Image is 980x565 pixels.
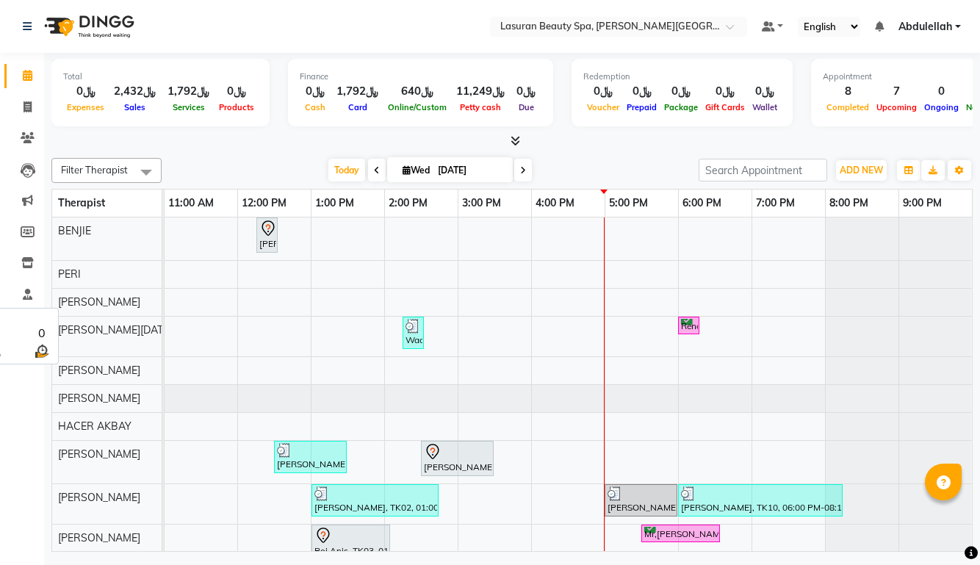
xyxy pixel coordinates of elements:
[511,83,541,100] div: ﷼0
[752,192,799,214] a: 7:00 PM
[300,71,541,83] div: Finance
[873,83,920,100] div: 7
[37,6,138,47] img: logo
[58,323,172,337] span: [PERSON_NAME][DATE]
[58,531,140,544] span: [PERSON_NAME]
[422,443,492,474] div: [PERSON_NAME], TK09, 02:30 PM-03:30 PM, CLASSIC MANICURE | [PERSON_NAME]
[120,102,149,112] span: Sales
[32,324,51,342] div: 0
[162,83,215,100] div: ﷼1,792
[702,83,749,100] div: ﷼0
[313,486,437,514] div: [PERSON_NAME], TK02, 01:00 PM-02:45 PM, NAIL ENHANCEMENT Biab Gel Extension | أظافر بياب أكستينشين
[313,527,389,558] div: Poi Anis, TK03, 01:00 PM-02:05 PM, RITUAL BRIGHT BLUE ROCK | حمام الأحجار الزرقاء
[311,192,358,214] a: 1:00 PM
[384,102,450,112] span: Online/Custom
[58,267,81,281] span: PERI
[275,443,345,471] div: [PERSON_NAME], TK05, 12:30 PM-01:30 PM, CLASSIC MANICURE | [PERSON_NAME]
[643,527,718,541] div: Mr,[PERSON_NAME], TK11, 05:30 PM-06:35 PM, RITUAL BRIGHT BLUE ROCK | حمام الأحجار الزرقاء
[749,83,781,100] div: ﷼0
[433,159,507,181] input: 2025-09-03
[328,159,365,181] span: Today
[58,491,140,504] span: [PERSON_NAME]
[58,364,140,377] span: [PERSON_NAME]
[301,102,329,112] span: Cash
[920,102,962,112] span: Ongoing
[515,102,538,112] span: Due
[61,164,128,176] span: Filter Therapist
[532,192,578,214] a: 4:00 PM
[300,83,331,100] div: ﷼0
[399,165,433,176] span: Wed
[680,486,841,514] div: [PERSON_NAME], TK10, 06:00 PM-08:15 PM, GELISH PEDICURE | باديكير جل,CLASSIC PEDICURE | باديكير ك...
[660,83,702,100] div: ﷼0
[605,192,652,214] a: 5:00 PM
[58,447,140,461] span: [PERSON_NAME]
[918,506,965,550] iframe: chat widget
[680,319,698,333] div: Renad al shehri, TK14, 06:00 PM-06:01 PM, BLOW DRY SHORT | تجفيف الشعر القصير
[898,19,952,35] span: Abdulellah
[384,83,450,100] div: ﷼640
[169,102,209,112] span: Services
[404,319,422,347] div: Waad Al Nufesi, TK07, 02:15 PM-02:16 PM, BLOW DRY LONG | تجفيف الشعر الطويل
[583,71,781,83] div: Redemption
[58,392,140,405] span: [PERSON_NAME]
[583,102,623,112] span: Voucher
[63,83,108,100] div: ﷼0
[58,295,140,309] span: [PERSON_NAME]
[623,102,660,112] span: Prepaid
[920,83,962,100] div: 0
[32,342,51,360] img: wait_time.png
[63,102,108,112] span: Expenses
[215,83,258,100] div: ﷼0
[215,102,258,112] span: Products
[660,102,702,112] span: Package
[108,83,162,100] div: ﷼2,432
[749,102,781,112] span: Wallet
[823,83,873,100] div: 8
[826,192,872,214] a: 8:00 PM
[836,160,887,181] button: ADD NEW
[345,102,371,112] span: Card
[58,420,131,433] span: HACER AKBAY
[899,192,945,214] a: 9:00 PM
[840,165,883,176] span: ADD NEW
[63,71,258,83] div: Total
[823,102,873,112] span: Completed
[458,192,505,214] a: 3:00 PM
[699,159,827,181] input: Search Appointment
[623,83,660,100] div: ﷼0
[679,192,725,214] a: 6:00 PM
[238,192,290,214] a: 12:00 PM
[58,196,105,209] span: Therapist
[331,83,384,100] div: ﷼1,792
[456,102,505,112] span: Petty cash
[58,224,91,237] span: BENJIE
[385,192,431,214] a: 2:00 PM
[165,192,217,214] a: 11:00 AM
[450,83,511,100] div: ﷼11,249
[873,102,920,112] span: Upcoming
[583,83,623,100] div: ﷼0
[606,486,676,514] div: [PERSON_NAME], TK10, 05:00 PM-06:00 PM, CLASSIC COMBO M&P | كومبو كلاسيك (باديكير+مانكير)
[258,220,276,251] div: [PERSON_NAME] [PERSON_NAME], TK01, 12:15 PM-12:30 PM, [GEOGRAPHIC_DATA] | جلسة [PERSON_NAME]
[702,102,749,112] span: Gift Cards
